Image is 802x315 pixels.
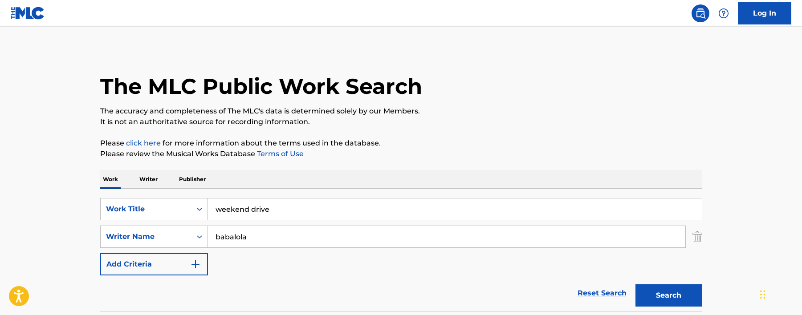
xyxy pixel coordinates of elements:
a: Log In [738,2,791,24]
p: It is not an authoritative source for recording information. [100,117,702,127]
div: Work Title [106,204,186,214]
div: Drag [760,281,765,308]
form: Search Form [100,198,702,311]
a: Terms of Use [255,149,304,158]
img: MLC Logo [11,7,45,20]
p: Please for more information about the terms used in the database. [100,138,702,149]
div: Help [715,4,733,22]
button: Add Criteria [100,253,208,275]
p: Work [100,170,121,189]
p: Please review the Musical Works Database [100,149,702,159]
a: Reset Search [573,283,631,303]
a: Public Search [692,4,709,22]
img: Delete Criterion [692,226,702,248]
button: Search [635,284,702,307]
div: Writer Name [106,231,186,242]
p: Writer [137,170,160,189]
img: 9d2ae6d4665cec9f34b9.svg [190,259,201,270]
p: Publisher [176,170,208,189]
img: help [718,8,729,19]
h1: The MLC Public Work Search [100,73,422,100]
iframe: Chat Widget [757,272,802,315]
img: search [695,8,706,19]
p: The accuracy and completeness of The MLC's data is determined solely by our Members. [100,106,702,117]
a: click here [126,139,161,147]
